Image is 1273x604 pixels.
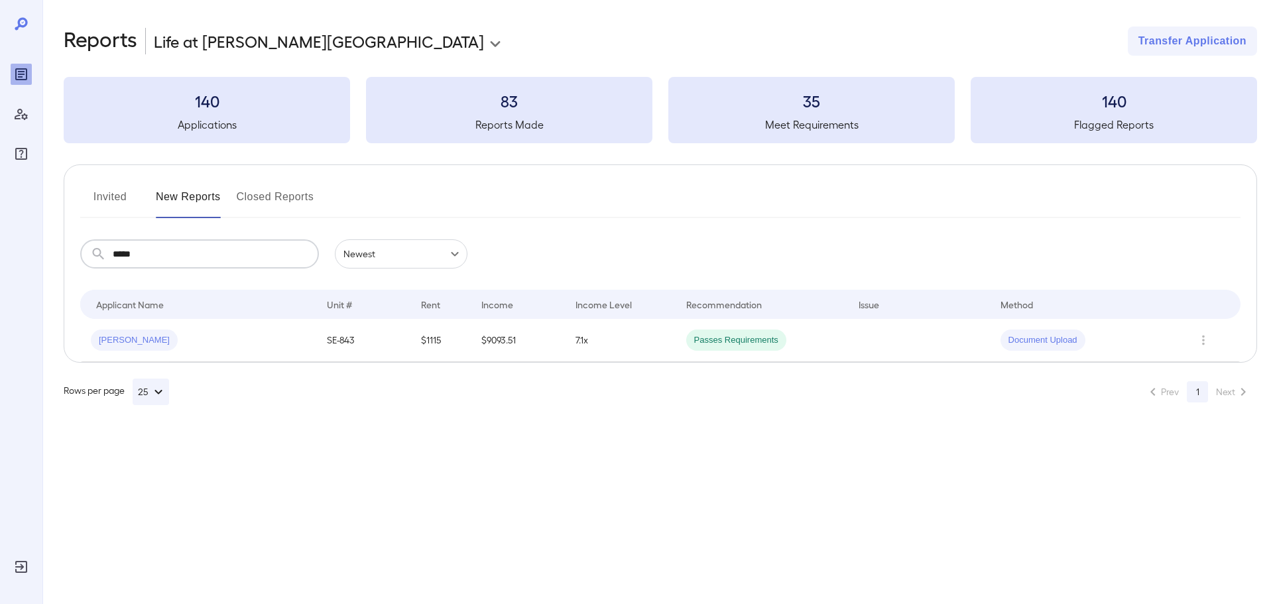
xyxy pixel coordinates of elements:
div: Recommendation [686,296,762,312]
h5: Applications [64,117,350,133]
p: Life at [PERSON_NAME][GEOGRAPHIC_DATA] [154,30,484,52]
div: Rows per page [64,379,169,405]
div: Manage Users [11,103,32,125]
div: Unit # [327,296,352,312]
summary: 140Applications83Reports Made35Meet Requirements140Flagged Reports [64,77,1257,143]
td: $9093.51 [471,319,565,362]
h5: Reports Made [366,117,652,133]
h5: Flagged Reports [971,117,1257,133]
div: Issue [859,296,880,312]
h3: 140 [64,90,350,111]
div: Reports [11,64,32,85]
div: FAQ [11,143,32,164]
div: Method [1000,296,1033,312]
button: Invited [80,186,140,218]
h2: Reports [64,27,137,56]
span: Passes Requirements [686,334,786,347]
h3: 140 [971,90,1257,111]
td: SE-843 [316,319,410,362]
button: page 1 [1187,381,1208,402]
td: $1115 [410,319,471,362]
span: [PERSON_NAME] [91,334,178,347]
div: Rent [421,296,442,312]
button: 25 [133,379,169,405]
h3: 83 [366,90,652,111]
button: New Reports [156,186,221,218]
div: Income Level [576,296,632,312]
span: Document Upload [1000,334,1085,347]
h3: 35 [668,90,955,111]
button: Closed Reports [237,186,314,218]
div: Log Out [11,556,32,577]
td: 7.1x [565,319,675,362]
nav: pagination navigation [1139,381,1257,402]
button: Row Actions [1193,330,1214,351]
button: Transfer Application [1128,27,1257,56]
div: Newest [335,239,467,269]
h5: Meet Requirements [668,117,955,133]
div: Income [481,296,513,312]
div: Applicant Name [96,296,164,312]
